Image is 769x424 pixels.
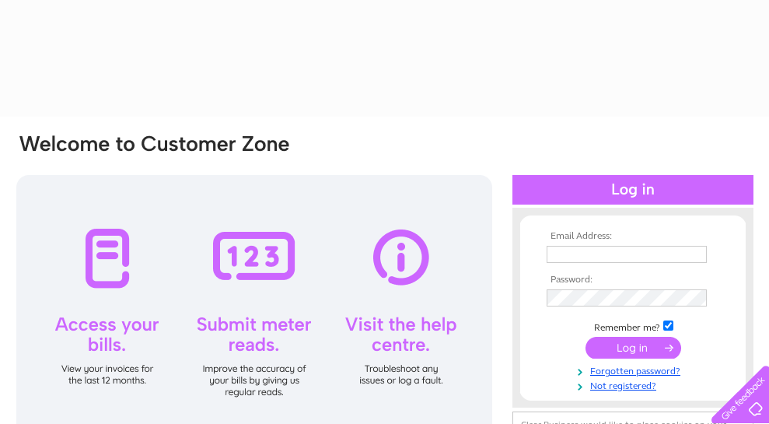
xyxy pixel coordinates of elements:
[543,318,723,334] td: Remember me?
[547,377,723,392] a: Not registered?
[585,337,681,359] input: Submit
[543,275,723,286] th: Password:
[547,363,723,377] a: Forgotten password?
[543,231,723,242] th: Email Address:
